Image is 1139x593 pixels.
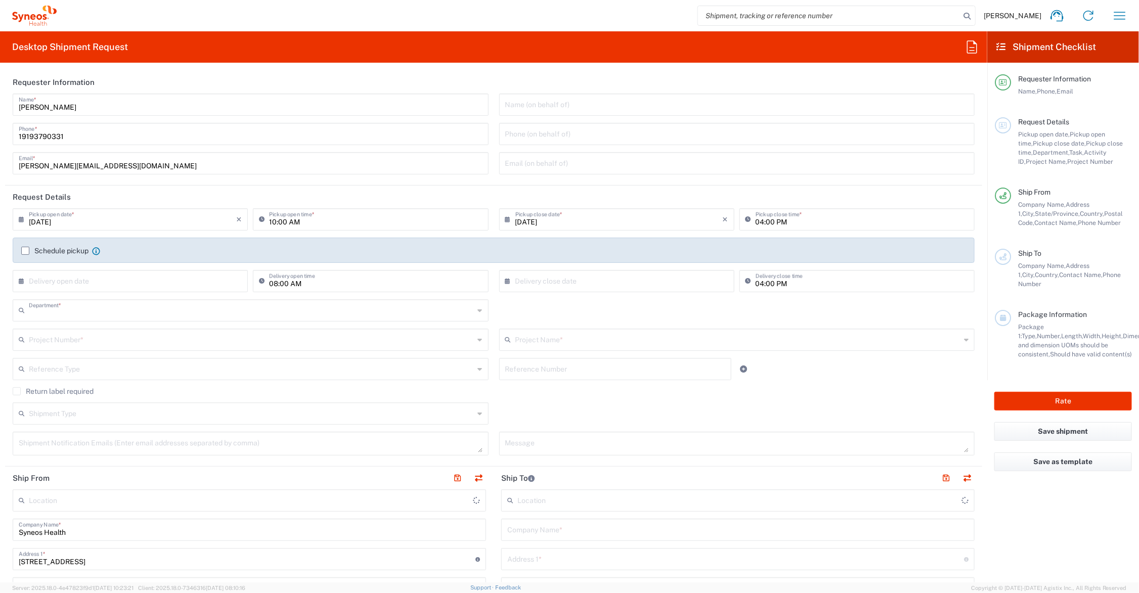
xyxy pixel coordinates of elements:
[236,211,242,227] i: ×
[1026,158,1067,165] span: Project Name,
[94,585,134,591] span: [DATE] 10:23:21
[1018,75,1091,83] span: Requester Information
[1018,249,1041,257] span: Ship To
[1018,118,1069,126] span: Request Details
[13,387,94,395] label: Return label required
[206,585,245,591] span: [DATE] 08:10:16
[21,247,89,255] label: Schedule pickup
[1083,332,1102,340] span: Width,
[1034,219,1078,226] span: Contact Name,
[698,6,960,25] input: Shipment, tracking or reference number
[1050,350,1132,358] span: Should have valid content(s)
[1037,87,1057,95] span: Phone,
[1057,87,1073,95] span: Email
[994,452,1132,471] button: Save as template
[1033,149,1069,156] span: Department,
[1018,188,1050,196] span: Ship From
[984,11,1041,20] span: [PERSON_NAME]
[994,422,1132,441] button: Save shipment
[1069,149,1084,156] span: Task,
[996,41,1096,53] h2: Shipment Checklist
[12,41,128,53] h2: Desktop Shipment Request
[13,473,50,483] h2: Ship From
[1061,332,1083,340] span: Length,
[138,585,245,591] span: Client: 2025.18.0-7346316
[12,585,134,591] span: Server: 2025.18.0-4e47823f9d1
[1080,210,1104,217] span: Country,
[13,77,95,87] h2: Requester Information
[13,192,71,202] h2: Request Details
[495,584,521,590] a: Feedback
[1078,219,1121,226] span: Phone Number
[1022,271,1035,279] span: City,
[1102,332,1123,340] span: Height,
[501,473,535,483] h2: Ship To
[1022,210,1035,217] span: City,
[994,392,1132,410] button: Rate
[470,584,496,590] a: Support
[723,211,728,227] i: ×
[1018,130,1070,138] span: Pickup open date,
[971,583,1127,592] span: Copyright © [DATE]-[DATE] Agistix Inc., All Rights Reserved
[1018,262,1066,269] span: Company Name,
[1018,310,1087,318] span: Package Information
[1018,201,1066,208] span: Company Name,
[1037,332,1061,340] span: Number,
[1059,271,1103,279] span: Contact Name,
[1067,158,1113,165] span: Project Number
[1022,332,1037,340] span: Type,
[1033,140,1086,147] span: Pickup close date,
[1035,271,1059,279] span: Country,
[1035,210,1080,217] span: State/Province,
[737,362,751,376] a: Add Reference
[1018,323,1044,340] span: Package 1:
[1018,87,1037,95] span: Name,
